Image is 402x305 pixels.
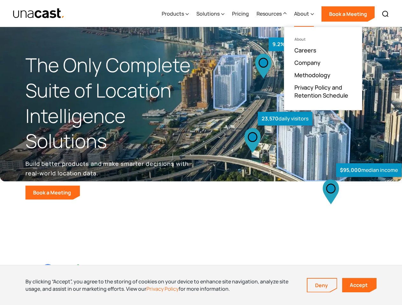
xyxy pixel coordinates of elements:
[258,112,312,125] div: daily visitors
[13,8,65,19] img: Unacast text logo
[294,10,309,17] div: About
[247,264,292,279] img: Harvard U logo
[294,84,352,99] a: Privacy Policy and Retention Schedule
[196,1,224,27] div: Solutions
[232,1,249,27] a: Pricing
[25,52,201,154] h1: The Only Complete Suite of Location Intelligence Solutions
[269,37,342,51] div: increase in foot traffic
[162,10,184,17] div: Products
[262,115,279,122] strong: 23,570
[294,46,316,54] a: Careers
[321,6,375,22] a: Book a Meeting
[382,10,389,18] img: Search icon
[294,71,330,79] a: Methodology
[146,285,179,292] a: Privacy Policy
[342,278,377,292] a: Accept
[284,27,362,110] nav: About
[294,1,314,27] div: About
[336,163,402,177] div: median income
[257,10,282,17] div: Resources
[340,166,361,173] strong: $95,000
[25,159,191,178] p: Build better products and make smarter decisions with real-world location data.
[257,1,286,27] div: Resources
[25,278,297,292] div: By clicking “Accept”, you agree to the storing of cookies on your device to enhance site navigati...
[13,8,65,19] a: home
[179,262,223,281] img: BCG logo
[294,59,321,66] a: Company
[25,186,80,200] a: Book a Meeting
[196,10,220,17] div: Solutions
[42,264,87,279] img: Google logo Color
[162,1,189,27] div: Products
[307,279,337,292] a: Deny
[294,37,352,42] div: About
[272,41,285,48] strong: 9.2%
